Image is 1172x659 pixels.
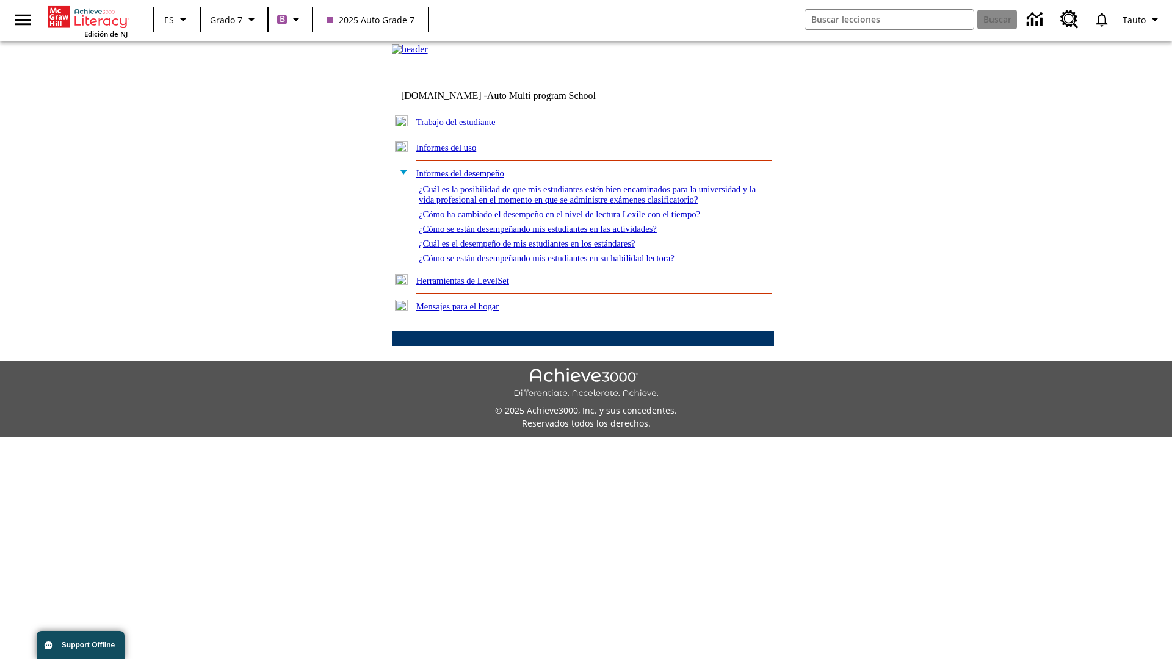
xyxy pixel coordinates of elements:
a: ¿Cuál es el desempeño de mis estudiantes en los estándares? [419,239,635,248]
a: ¿Cómo ha cambiado el desempeño en el nivel de lectura Lexile con el tiempo? [419,209,700,219]
img: plus.gif [395,274,408,285]
span: Tauto [1123,13,1146,26]
div: Portada [48,4,128,38]
button: Boost El color de la clase es morado/púrpura. Cambiar el color de la clase. [272,9,308,31]
span: Edición de NJ [84,29,128,38]
a: Trabajo del estudiante [416,117,496,127]
a: Informes del desempeño [416,168,504,178]
a: Informes del uso [416,143,477,153]
span: B [280,12,285,27]
span: 2025 Auto Grade 7 [327,13,414,26]
img: minus.gif [395,167,408,178]
td: [DOMAIN_NAME] - [401,90,626,101]
img: plus.gif [395,141,408,152]
a: ¿Cuál es la posibilidad de que mis estudiantes estén bien encaminados para la universidad y la vi... [419,184,756,204]
button: Perfil/Configuración [1118,9,1167,31]
span: Grado 7 [210,13,242,26]
img: header [392,44,428,55]
span: Support Offline [62,641,115,649]
nobr: Auto Multi program School [487,90,596,101]
a: Centro de información [1019,3,1053,37]
img: Achieve3000 Differentiate Accelerate Achieve [513,368,659,399]
img: plus.gif [395,300,408,311]
button: Abrir el menú lateral [5,2,41,38]
img: plus.gif [395,115,408,126]
a: ¿Cómo se están desempeñando mis estudiantes en su habilidad lectora? [419,253,675,263]
button: Support Offline [37,631,125,659]
a: Mensajes para el hogar [416,301,499,311]
a: Notificaciones [1086,4,1118,35]
a: ¿Cómo se están desempeñando mis estudiantes en las actividades? [419,224,657,234]
button: Lenguaje: ES, Selecciona un idioma [157,9,197,31]
button: Grado: Grado 7, Elige un grado [205,9,264,31]
input: Buscar campo [805,10,974,29]
span: ES [164,13,174,26]
a: Centro de recursos, Se abrirá en una pestaña nueva. [1053,3,1086,36]
a: Herramientas de LevelSet [416,276,509,286]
